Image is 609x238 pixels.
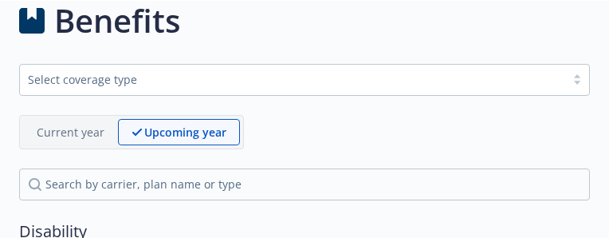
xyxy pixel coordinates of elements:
[28,71,557,88] div: Select coverage type
[37,124,104,141] p: Current year
[19,169,590,200] input: search by carrier, plan name or type
[144,124,226,141] p: Upcoming year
